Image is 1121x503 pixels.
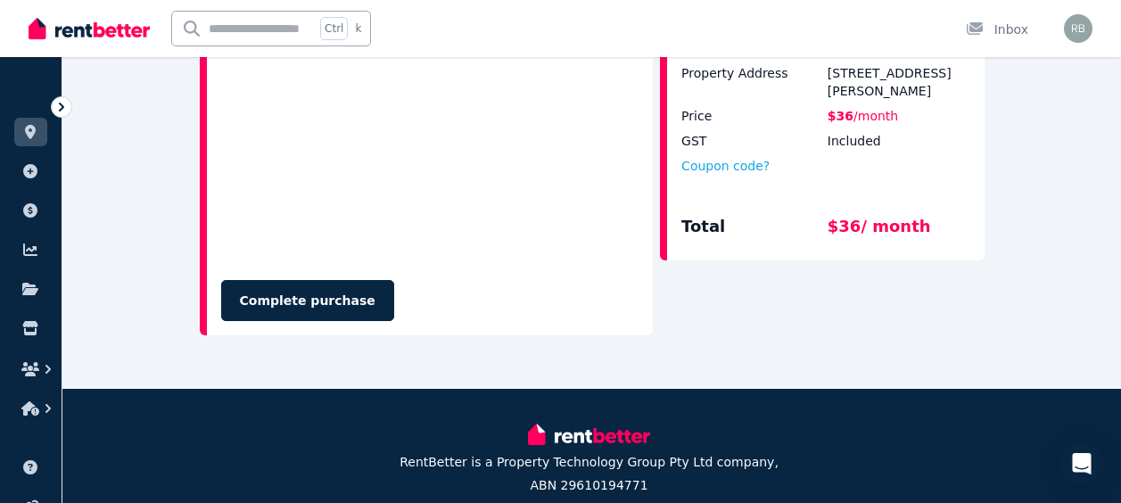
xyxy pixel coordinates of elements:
[530,476,647,494] p: ABN 29610194771
[681,214,824,246] div: Total
[400,453,779,471] p: RentBetter is a Property Technology Group Pty Ltd company,
[681,64,824,100] div: Property Address
[528,421,649,448] img: RentBetter
[828,109,853,123] span: $36
[355,21,361,36] span: k
[1064,14,1092,43] img: Robert Ball
[828,64,970,100] div: [STREET_ADDRESS][PERSON_NAME]
[320,17,348,40] span: Ctrl
[29,15,150,42] img: RentBetter
[681,157,770,175] button: Coupon code?
[853,109,898,123] span: / month
[218,29,643,262] iframe: Secure payment input frame
[681,107,824,125] div: Price
[1060,442,1103,485] div: Open Intercom Messenger
[828,214,970,246] div: $36 / month
[221,280,394,321] button: Complete purchase
[681,132,824,150] div: GST
[966,21,1028,38] div: Inbox
[828,132,970,150] div: Included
